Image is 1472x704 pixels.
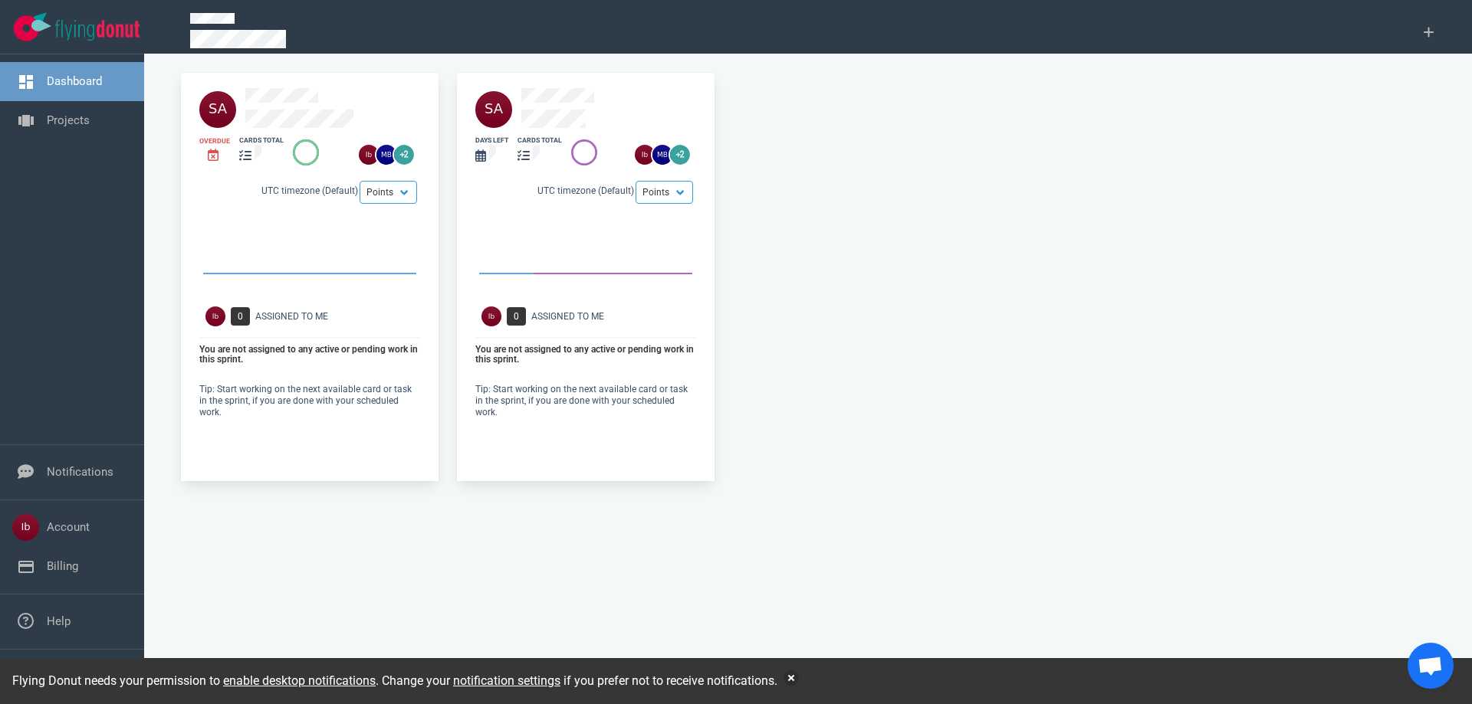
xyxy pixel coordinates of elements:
[400,150,408,159] text: +2
[475,184,696,201] div: UTC timezone (Default)
[376,145,396,165] img: 26
[199,136,230,146] div: Overdue
[47,520,90,534] a: Account
[47,465,113,479] a: Notifications
[475,384,696,418] p: Tip: Start working on the next available card or task in the sprint, if you are done with your sc...
[47,113,90,127] a: Projects
[676,150,684,159] text: +2
[481,306,501,326] img: Avatar
[55,20,140,41] img: Flying Donut text logo
[517,136,562,146] div: cards total
[231,307,250,326] span: 0
[47,559,78,573] a: Billing
[255,309,429,323] div: Assigned To Me
[475,136,508,146] div: days left
[507,307,526,326] span: 0
[453,673,560,688] a: notification settings
[635,145,655,165] img: 26
[531,309,705,323] div: Assigned To Me
[47,74,102,88] a: Dashboard
[475,345,696,365] p: You are not assigned to any active or pending work in this sprint.
[199,345,420,365] p: You are not assigned to any active or pending work in this sprint.
[359,145,379,165] img: 26
[47,614,71,628] a: Help
[376,673,777,688] span: . Change your if you prefer not to receive notifications.
[239,136,284,146] div: cards total
[223,673,376,688] a: enable desktop notifications
[475,91,512,128] img: 40
[199,184,420,201] div: UTC timezone (Default)
[205,306,225,326] img: Avatar
[12,673,376,688] span: Flying Donut needs your permission to
[652,145,672,165] img: 26
[199,384,420,418] p: Tip: Start working on the next available card or task in the sprint, if you are done with your sc...
[1408,643,1454,689] div: Open de chat
[199,91,236,128] img: 40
